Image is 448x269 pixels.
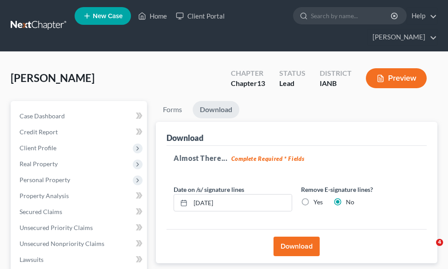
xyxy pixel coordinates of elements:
[279,68,305,78] div: Status
[257,79,265,87] span: 13
[156,101,189,118] a: Forms
[12,236,147,252] a: Unsecured Nonpriority Claims
[20,240,104,247] span: Unsecured Nonpriority Claims
[12,252,147,268] a: Lawsuits
[20,208,62,215] span: Secured Claims
[12,220,147,236] a: Unsecured Priority Claims
[274,237,320,256] button: Download
[12,108,147,124] a: Case Dashboard
[311,8,392,24] input: Search by name...
[12,124,147,140] a: Credit Report
[12,204,147,220] a: Secured Claims
[320,68,352,78] div: District
[174,153,420,164] h5: Almost There...
[279,78,305,89] div: Lead
[366,68,427,88] button: Preview
[368,29,437,45] a: [PERSON_NAME]
[320,78,352,89] div: IANB
[174,185,244,194] label: Date on /s/ signature lines
[231,78,265,89] div: Chapter
[93,13,123,19] span: New Case
[20,176,70,183] span: Personal Property
[171,8,229,24] a: Client Portal
[20,256,44,263] span: Lawsuits
[301,185,420,194] label: Remove E-signature lines?
[418,239,439,260] iframe: Intercom live chat
[231,155,305,162] strong: Complete Required * Fields
[167,133,203,143] div: Download
[20,128,58,136] span: Credit Report
[11,71,95,84] span: [PERSON_NAME]
[346,198,354,207] label: No
[193,101,239,118] a: Download
[313,198,323,207] label: Yes
[20,224,93,231] span: Unsecured Priority Claims
[20,144,56,152] span: Client Profile
[12,188,147,204] a: Property Analysis
[231,68,265,78] div: Chapter
[190,195,292,211] input: MM/DD/YYYY
[20,112,65,120] span: Case Dashboard
[436,239,443,246] span: 4
[134,8,171,24] a: Home
[407,8,437,24] a: Help
[20,160,58,168] span: Real Property
[20,192,69,199] span: Property Analysis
